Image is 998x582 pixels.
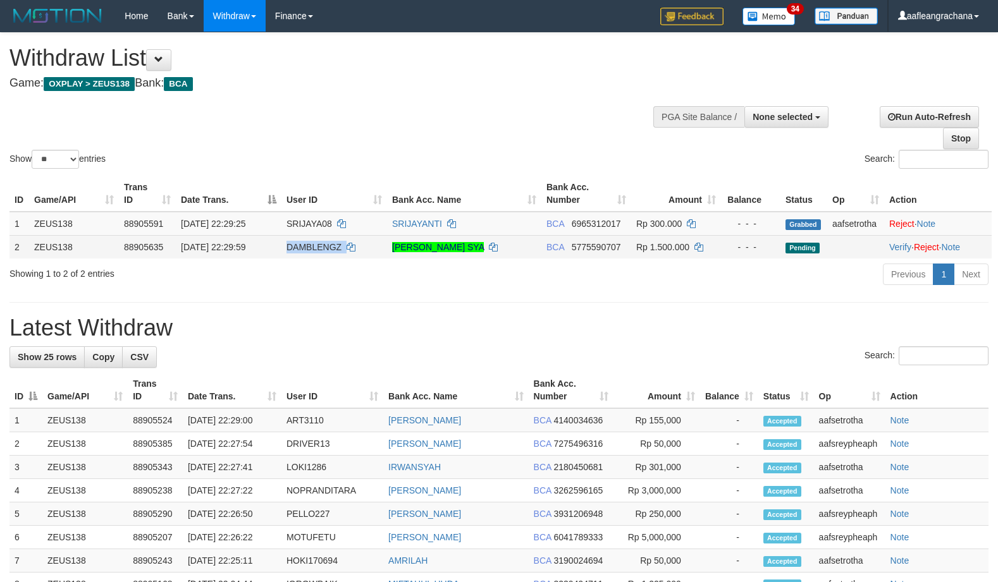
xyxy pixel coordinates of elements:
a: CSV [122,346,157,368]
span: None selected [753,112,813,122]
td: [DATE] 22:25:11 [183,549,281,573]
td: - [700,526,758,549]
td: aafsreypheaph [814,502,885,526]
div: - - - [726,217,775,230]
td: aafsetrotha [827,212,884,236]
td: aafsetrotha [814,479,885,502]
label: Search: [865,346,989,365]
td: ZEUS138 [42,549,128,573]
td: ZEUS138 [29,212,119,236]
th: Amount: activate to sort column ascending [613,372,700,408]
span: Show 25 rows [18,352,77,362]
td: aafsetrotha [814,408,885,432]
td: 88905243 [128,549,183,573]
td: ZEUS138 [42,502,128,526]
span: OXPLAY > ZEUS138 [44,77,135,91]
a: [PERSON_NAME] SYA [392,242,484,252]
a: Note [890,485,909,495]
td: - [700,456,758,479]
th: Balance [721,176,780,212]
th: User ID: activate to sort column ascending [281,372,383,408]
span: SRIJAYA08 [286,219,332,229]
span: BCA [164,77,192,91]
span: Copy 3190024694 to clipboard [554,555,603,566]
span: BCA [534,415,551,425]
td: [DATE] 22:26:22 [183,526,281,549]
th: Game/API: activate to sort column ascending [42,372,128,408]
a: Note [941,242,960,252]
span: Copy 2180450681 to clipboard [554,462,603,472]
a: [PERSON_NAME] [388,415,461,425]
th: Game/API: activate to sort column ascending [29,176,119,212]
td: 88905290 [128,502,183,526]
span: BCA [534,462,551,472]
span: Copy 3931206948 to clipboard [554,509,603,519]
th: User ID: activate to sort column ascending [281,176,387,212]
td: aafsreypheaph [814,432,885,456]
img: Button%20Memo.svg [742,8,796,25]
td: ZEUS138 [42,408,128,432]
td: Rp 50,000 [613,549,700,573]
span: [DATE] 22:29:25 [181,219,245,229]
span: Copy 3262596165 to clipboard [554,485,603,495]
span: Copy 6041789333 to clipboard [554,532,603,542]
td: aafsetrotha [814,456,885,479]
td: [DATE] 22:26:50 [183,502,281,526]
span: Pending [785,243,820,253]
th: Bank Acc. Name: activate to sort column ascending [383,372,529,408]
td: 88905207 [128,526,183,549]
span: 34 [787,3,804,15]
span: 88905635 [124,242,163,252]
a: Reject [889,219,915,229]
td: · · [884,235,992,258]
td: aafsetrotha [814,549,885,573]
td: LOKI1286 [281,456,383,479]
th: Op: activate to sort column ascending [814,372,885,408]
td: Rp 3,000,000 [613,479,700,502]
span: Rp 300.000 [636,219,682,229]
span: Accepted [763,439,801,450]
td: 88905385 [128,432,183,456]
a: Stop [943,128,979,149]
td: 1 [9,212,29,236]
td: NOPRANDITARA [281,479,383,502]
span: Copy 5775590707 to clipboard [572,242,621,252]
span: Accepted [763,509,801,520]
th: Status: activate to sort column ascending [758,372,814,408]
td: ZEUS138 [42,479,128,502]
img: panduan.png [815,8,878,25]
span: BCA [534,509,551,519]
td: 1 [9,408,42,432]
a: 1 [933,264,954,285]
span: Copy 6965312017 to clipboard [572,219,621,229]
span: Copy 7275496316 to clipboard [554,439,603,449]
td: Rp 301,000 [613,456,700,479]
td: ZEUS138 [42,526,128,549]
td: - [700,408,758,432]
a: Note [890,532,909,542]
th: Date Trans.: activate to sort column ascending [183,372,281,408]
a: Note [890,415,909,425]
td: [DATE] 22:27:41 [183,456,281,479]
a: IRWANSYAH [388,462,441,472]
th: Action [884,176,992,212]
td: 6 [9,526,42,549]
select: Showentries [32,150,79,169]
a: Run Auto-Refresh [880,106,979,128]
th: ID: activate to sort column descending [9,372,42,408]
a: SRIJAYANTI [392,219,442,229]
div: PGA Site Balance / [653,106,744,128]
th: Balance: activate to sort column ascending [700,372,758,408]
td: 2 [9,235,29,258]
td: 88905343 [128,456,183,479]
td: MOTUFETU [281,526,383,549]
td: [DATE] 22:27:54 [183,432,281,456]
td: · [884,212,992,236]
th: Amount: activate to sort column ascending [631,176,721,212]
label: Search: [865,150,989,169]
a: Note [890,462,909,472]
td: Rp 250,000 [613,502,700,526]
a: Verify [889,242,911,252]
span: BCA [534,532,551,542]
a: Note [890,439,909,449]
